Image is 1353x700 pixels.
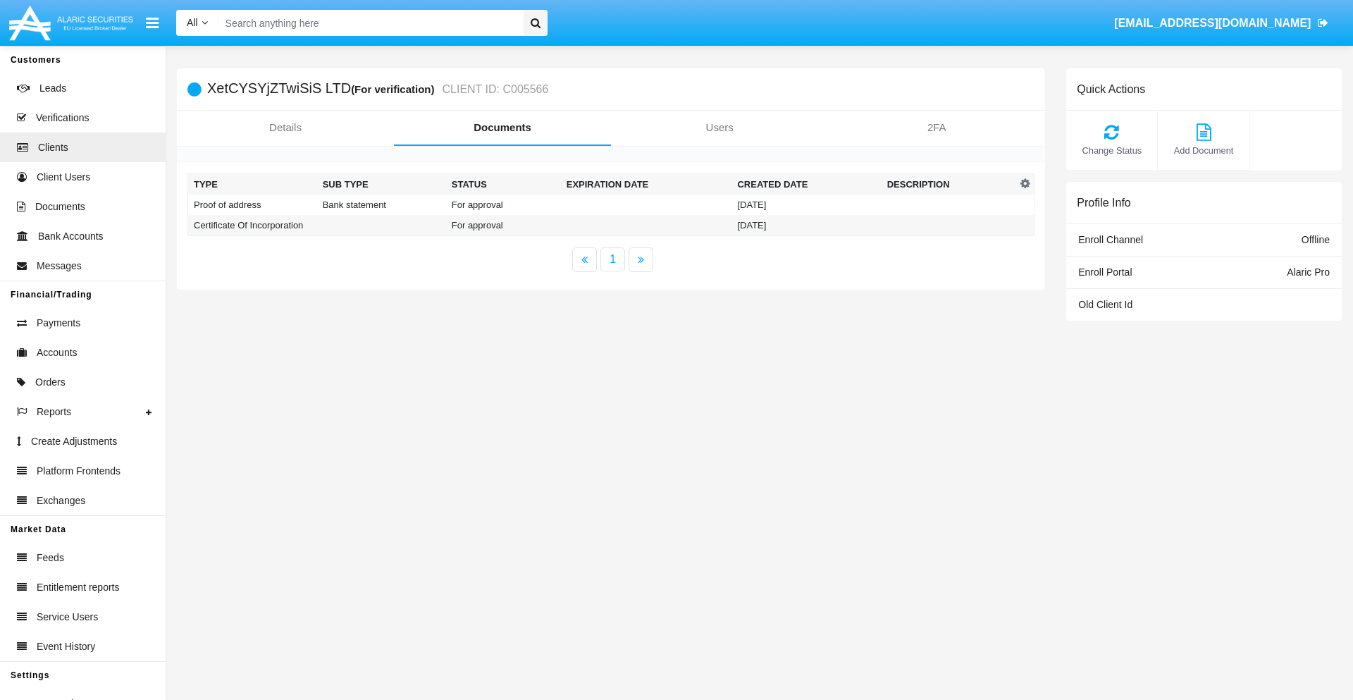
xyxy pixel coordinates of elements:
[177,247,1045,272] nav: paginator
[36,111,89,125] span: Verifications
[446,215,561,236] td: For approval
[7,2,135,44] img: Logo image
[351,81,438,97] div: (For verification)
[731,215,881,236] td: [DATE]
[188,215,317,236] td: Certificate Of Incorporation
[882,174,1017,195] th: Description
[37,610,98,625] span: Service Users
[177,111,394,145] a: Details
[438,84,548,95] small: CLIENT ID: C005566
[1302,234,1330,245] span: Offline
[188,174,317,195] th: Type
[37,551,64,565] span: Feeds
[446,174,561,195] th: Status
[37,259,82,274] span: Messages
[37,493,85,508] span: Exchanges
[1077,82,1145,96] h6: Quick Actions
[1114,17,1311,29] span: [EMAIL_ADDRESS][DOMAIN_NAME]
[1078,234,1143,245] span: Enroll Channel
[1287,266,1330,278] span: Alaric Pro
[207,81,548,97] h5: XetCYSYjZTwiSiS LTD
[731,195,881,215] td: [DATE]
[37,464,121,479] span: Platform Frontends
[1073,144,1150,157] span: Change Status
[611,111,828,145] a: Users
[731,174,881,195] th: Created Date
[38,229,104,244] span: Bank Accounts
[38,140,68,155] span: Clients
[187,17,198,28] span: All
[39,81,66,96] span: Leads
[446,195,561,215] td: For approval
[394,111,611,145] a: Documents
[37,316,80,331] span: Payments
[317,195,446,215] td: Bank statement
[37,170,90,185] span: Client Users
[188,195,317,215] td: Proof of address
[1078,266,1132,278] span: Enroll Portal
[37,639,95,654] span: Event History
[1108,4,1335,43] a: [EMAIL_ADDRESS][DOMAIN_NAME]
[1077,196,1130,209] h6: Profile Info
[176,16,218,30] a: All
[37,405,71,419] span: Reports
[31,434,117,449] span: Create Adjustments
[37,580,120,595] span: Entitlement reports
[35,375,66,390] span: Orders
[35,199,85,214] span: Documents
[317,174,446,195] th: Sub Type
[1165,144,1242,157] span: Add Document
[37,345,78,360] span: Accounts
[1078,299,1132,310] span: Old Client Id
[218,10,519,36] input: Search
[828,111,1045,145] a: 2FA
[561,174,732,195] th: Expiration date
